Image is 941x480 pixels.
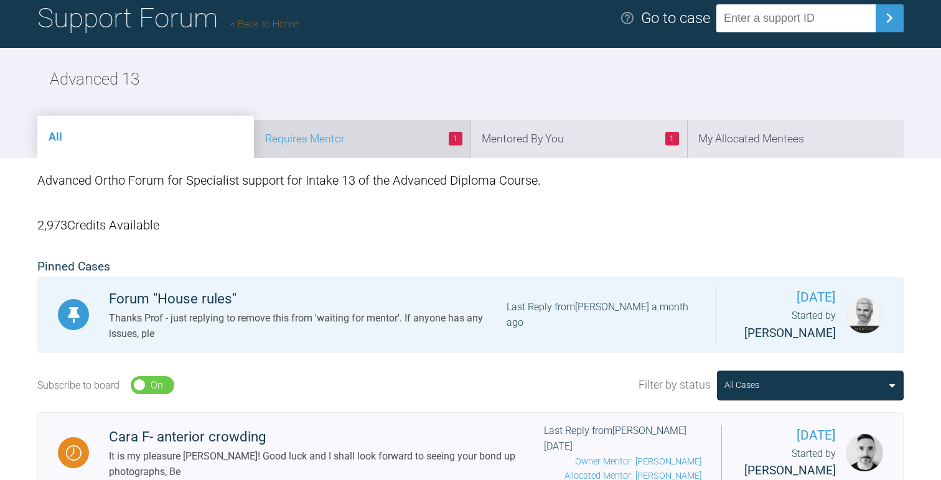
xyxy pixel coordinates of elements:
[736,308,836,343] div: Started by
[736,287,836,308] span: [DATE]
[37,377,119,394] div: Subscribe to board
[744,326,836,340] span: [PERSON_NAME]
[641,6,710,30] div: Go to case
[109,310,507,342] div: Thanks Prof - just replying to remove this from 'waiting for mentor'. If anyone has any issues, ple
[109,448,544,480] div: It is my pleasure [PERSON_NAME]! Good luck and I shall look forward to seeing your bond up photog...
[620,11,635,25] img: help.e70b9f3d.svg
[37,203,904,247] div: 2,973 Credits Available
[109,426,544,448] div: Cara F- anterior crowding
[507,299,696,331] div: Last Reply from [PERSON_NAME] a month ago
[37,277,904,354] a: PinnedForum "House rules"Thanks Prof - just replying to remove this from 'waiting for mentor'. If...
[879,8,899,28] img: chevronRight.28bd32b0.svg
[109,288,507,310] div: Forum "House rules"
[846,296,883,333] img: Ross Hobson
[846,434,883,471] img: Derek Lombard
[744,463,836,478] span: [PERSON_NAME]
[724,378,759,392] div: All Cases
[742,425,836,446] span: [DATE]
[37,257,904,277] h2: Pinned Cases
[66,445,82,461] img: Waiting
[230,18,299,30] a: Back to Home
[37,116,254,158] li: All
[687,120,904,158] li: My Allocated Mentees
[665,132,679,145] span: 1
[639,376,711,394] span: Filter by status
[544,455,701,469] p: Owner Mentor: [PERSON_NAME]
[470,120,687,158] li: Mentored By You
[66,307,82,323] img: Pinned
[151,377,163,394] div: On
[716,4,876,32] input: Enter a support ID
[449,132,462,145] span: 1
[254,120,470,158] li: Requires Mentor
[37,158,904,203] div: Advanced Ortho Forum for Specialist support for Intake 13 of the Advanced Diploma Course.
[50,67,139,93] h2: Advanced 13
